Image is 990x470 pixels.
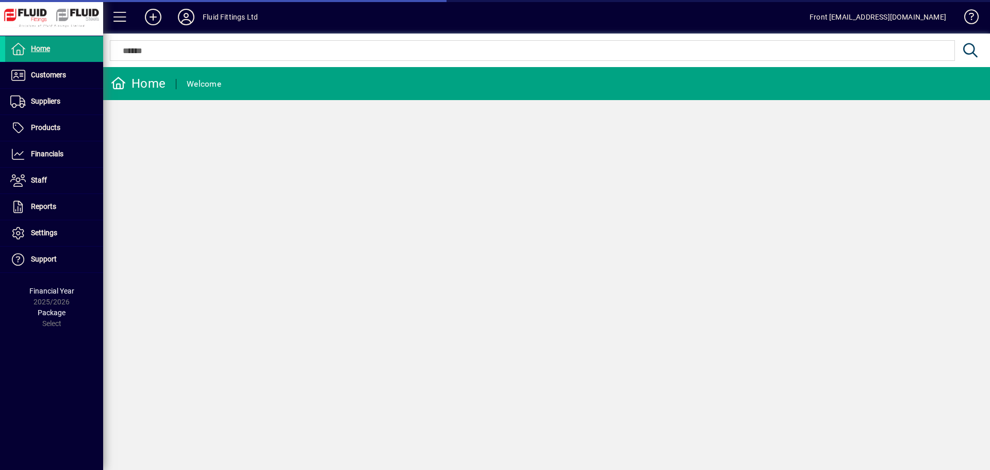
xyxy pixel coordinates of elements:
span: Financial Year [29,287,74,295]
button: Profile [170,8,203,26]
a: Customers [5,62,103,88]
span: Staff [31,176,47,184]
span: Products [31,123,60,132]
span: Suppliers [31,97,60,105]
span: Customers [31,71,66,79]
a: Knowledge Base [956,2,977,36]
span: Support [31,255,57,263]
button: Add [137,8,170,26]
span: Home [31,44,50,53]
a: Staff [5,168,103,193]
a: Settings [5,220,103,246]
a: Reports [5,194,103,220]
span: Reports [31,202,56,210]
a: Financials [5,141,103,167]
span: Settings [31,229,57,237]
span: Financials [31,150,63,158]
a: Products [5,115,103,141]
span: Package [38,309,65,317]
div: Home [111,75,166,92]
a: Support [5,247,103,272]
div: Front [EMAIL_ADDRESS][DOMAIN_NAME] [810,9,946,25]
div: Welcome [187,76,221,92]
a: Suppliers [5,89,103,115]
div: Fluid Fittings Ltd [203,9,258,25]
